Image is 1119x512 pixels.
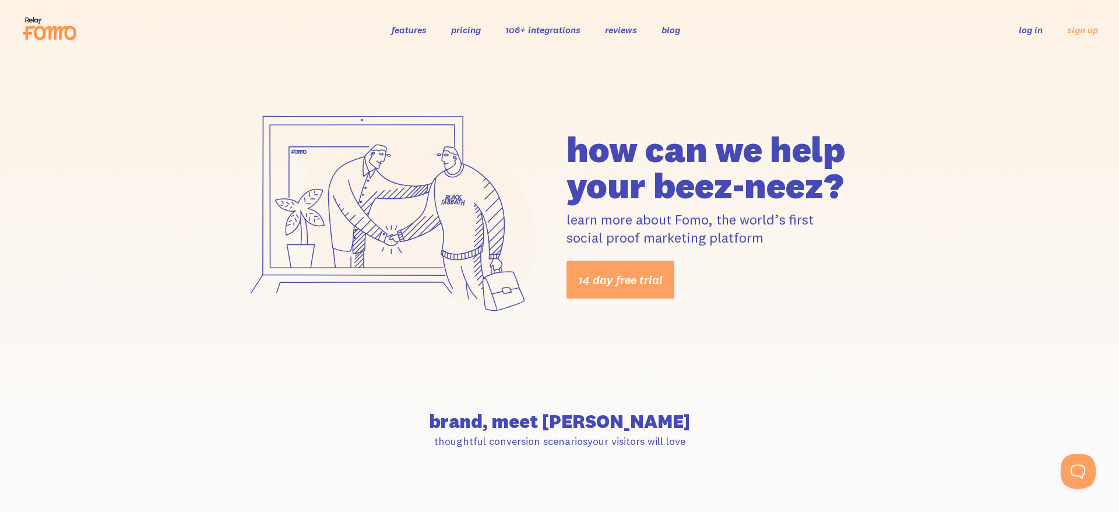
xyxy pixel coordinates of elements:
iframe: Help Scout Beacon - Open [1061,454,1096,489]
h2: brand, meet [PERSON_NAME] [234,412,885,431]
a: log in [1019,24,1043,36]
p: thoughtful conversion scenarios your visitors will love [234,434,885,448]
a: 106+ integrations [505,24,580,36]
a: reviews [605,24,637,36]
a: features [392,24,427,36]
a: 14 day free trial [566,261,674,299]
h1: how can we help your beez-neez? [566,131,885,204]
a: blog [661,24,680,36]
p: learn more about Fomo, the world’s first social proof marketing platform [566,211,885,247]
a: pricing [451,24,481,36]
a: sign up [1067,24,1098,36]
